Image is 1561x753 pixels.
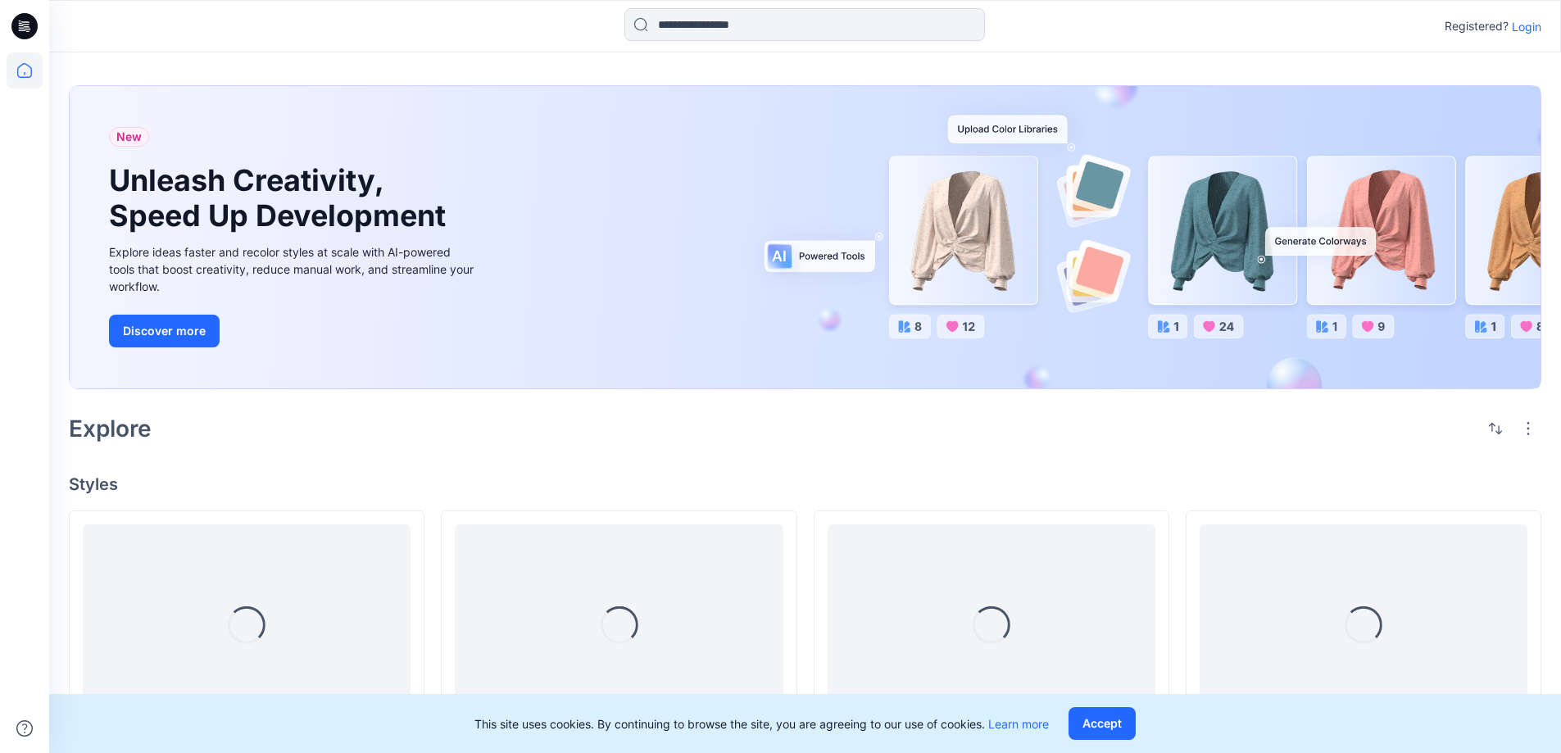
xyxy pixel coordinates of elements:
[109,315,220,347] button: Discover more
[1512,18,1541,35] p: Login
[109,163,453,234] h1: Unleash Creativity, Speed Up Development
[1445,16,1509,36] p: Registered?
[474,715,1049,733] p: This site uses cookies. By continuing to browse the site, you are agreeing to our use of cookies.
[109,243,478,295] div: Explore ideas faster and recolor styles at scale with AI-powered tools that boost creativity, red...
[109,315,478,347] a: Discover more
[1069,707,1136,740] button: Accept
[69,474,1541,494] h4: Styles
[69,415,152,442] h2: Explore
[116,127,142,147] span: New
[988,717,1049,731] a: Learn more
